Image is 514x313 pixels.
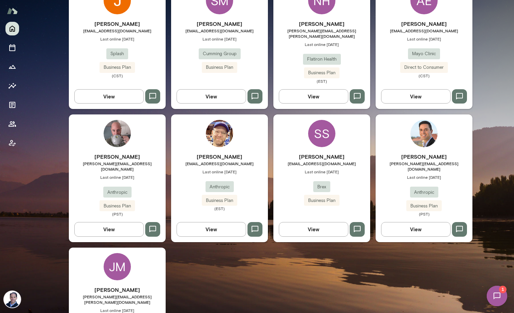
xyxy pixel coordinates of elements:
img: Jeremy Shane [4,291,20,308]
span: [PERSON_NAME][EMAIL_ADDRESS][PERSON_NAME][DOMAIN_NAME] [69,294,166,305]
div: JM [104,253,131,280]
h6: [PERSON_NAME] [69,153,166,161]
button: Members [5,117,19,131]
span: Anthropic [410,189,438,196]
span: Business Plan [406,203,442,209]
img: Adam Steinharter [104,120,131,147]
h6: [PERSON_NAME] [171,20,268,28]
span: [PERSON_NAME][EMAIL_ADDRESS][DOMAIN_NAME] [69,161,166,172]
button: Home [5,22,19,35]
button: Client app [5,136,19,150]
span: Mayo Clinic [408,50,440,57]
h6: [PERSON_NAME] [171,153,268,161]
button: View [279,222,348,236]
span: Last online [DATE] [171,36,268,42]
h6: [PERSON_NAME] [69,20,166,28]
span: Business Plan [304,69,339,76]
span: Last online [DATE] [69,308,166,313]
span: Brex [313,184,330,190]
span: Direct to Consumer [400,64,448,71]
span: Last online [DATE] [376,174,472,180]
span: Flatiron Health [303,56,341,63]
img: Michael Sellitto [410,120,438,147]
h6: [PERSON_NAME] [376,20,472,28]
h6: [PERSON_NAME] [273,20,370,28]
span: (PST) [376,211,472,217]
span: Business Plan [100,64,135,71]
span: [EMAIL_ADDRESS][DOMAIN_NAME] [171,28,268,33]
button: Growth Plan [5,60,19,74]
span: [PERSON_NAME][EMAIL_ADDRESS][DOMAIN_NAME] [376,161,472,172]
button: Sessions [5,41,19,54]
span: Last online [DATE] [273,42,370,47]
span: [PERSON_NAME][EMAIL_ADDRESS][PERSON_NAME][DOMAIN_NAME] [273,28,370,39]
span: [EMAIL_ADDRESS][DOMAIN_NAME] [273,161,370,166]
button: Documents [5,98,19,112]
h6: [PERSON_NAME] [69,286,166,294]
span: (CST) [69,73,166,78]
img: Mento [7,4,18,17]
span: Anthropic [103,189,132,196]
span: (EST) [171,206,268,211]
button: View [381,222,451,236]
button: View [177,89,246,104]
h6: [PERSON_NAME] [376,153,472,161]
button: View [177,222,246,236]
span: (CST) [376,73,472,78]
span: Business Plan [202,197,237,204]
span: Last online [DATE] [171,169,268,174]
span: Last online [DATE] [273,169,370,174]
img: Rob Hester [206,120,233,147]
span: (EST) [273,78,370,84]
span: [EMAIL_ADDRESS][DOMAIN_NAME] [171,161,268,166]
button: Insights [5,79,19,93]
span: Business Plan [100,203,135,209]
span: Last online [DATE] [69,36,166,42]
button: View [74,222,144,236]
span: Anthropic [206,184,234,190]
span: Last online [DATE] [69,174,166,180]
button: View [279,89,348,104]
div: SS [308,120,335,147]
span: Last online [DATE] [376,36,472,42]
span: Cumming Group [199,50,241,57]
h6: [PERSON_NAME] [273,153,370,161]
span: Business Plan [202,64,237,71]
span: Splash [106,50,128,57]
span: (PST) [69,211,166,217]
button: View [381,89,451,104]
button: View [74,89,144,104]
span: [EMAIL_ADDRESS][DOMAIN_NAME] [376,28,472,33]
span: Business Plan [304,197,339,204]
span: [EMAIL_ADDRESS][DOMAIN_NAME] [69,28,166,33]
